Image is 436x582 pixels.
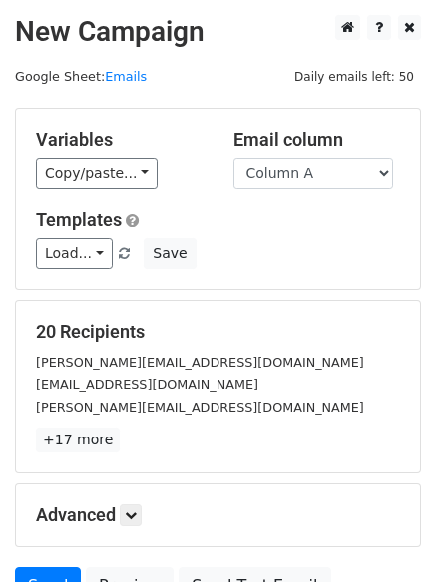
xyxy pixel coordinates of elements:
[287,66,421,88] span: Daily emails left: 50
[36,355,364,370] small: [PERSON_NAME][EMAIL_ADDRESS][DOMAIN_NAME]
[15,69,147,84] small: Google Sheet:
[336,486,436,582] iframe: Chat Widget
[36,209,122,230] a: Templates
[105,69,147,84] a: Emails
[36,129,204,150] h5: Variables
[36,504,400,526] h5: Advanced
[36,377,258,392] small: [EMAIL_ADDRESS][DOMAIN_NAME]
[36,158,158,189] a: Copy/paste...
[233,129,401,150] h5: Email column
[36,400,364,415] small: [PERSON_NAME][EMAIL_ADDRESS][DOMAIN_NAME]
[287,69,421,84] a: Daily emails left: 50
[36,238,113,269] a: Load...
[15,15,421,49] h2: New Campaign
[36,321,400,343] h5: 20 Recipients
[144,238,196,269] button: Save
[36,428,120,452] a: +17 more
